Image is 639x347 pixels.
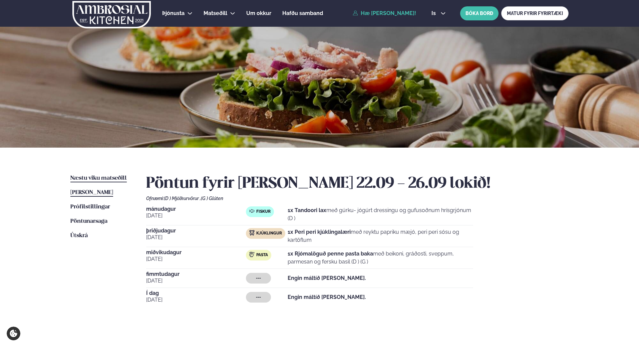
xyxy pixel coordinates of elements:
a: Þjónusta [162,9,185,17]
p: með reyktu papriku mæjó, peri peri sósu og kartöflum [288,228,473,244]
a: Útskrá [70,232,88,240]
span: Um okkur [246,10,271,16]
img: chicken.svg [249,230,255,235]
span: Prófílstillingar [70,204,110,210]
span: is [431,11,438,16]
span: miðvikudagur [146,250,246,255]
span: [DATE] [146,255,246,263]
a: Pöntunarsaga [70,217,107,225]
a: Prófílstillingar [70,203,110,211]
span: fimmtudagur [146,272,246,277]
p: með gúrku- jógúrt dressingu og gufusoðnum hrísgrjónum (D ) [288,206,473,222]
a: MATUR FYRIR FYRIRTÆKI [501,6,569,20]
span: --- [256,276,261,281]
strong: Engin máltíð [PERSON_NAME]. [288,275,366,281]
button: BÓKA BORÐ [460,6,499,20]
span: --- [256,295,261,300]
span: Kjúklingur [256,231,282,236]
div: Ofnæmi: [146,196,569,201]
a: Hæ [PERSON_NAME]! [353,10,416,16]
strong: 1x Rjómalöguð penne pasta baka [288,250,373,257]
span: Fiskur [256,209,271,214]
a: Um okkur [246,9,271,17]
span: [DATE] [146,212,246,220]
a: Næstu viku matseðill [70,174,127,182]
a: Cookie settings [7,327,20,340]
img: pasta.svg [249,252,255,257]
span: Pöntunarsaga [70,218,107,224]
span: Pasta [256,252,268,258]
img: logo [72,1,151,28]
h2: Pöntun fyrir [PERSON_NAME] 22.09 - 26.09 lokið! [146,174,569,193]
a: Hafðu samband [282,9,323,17]
span: þriðjudagur [146,228,246,233]
span: Matseðill [204,10,227,16]
strong: 1x Tandoori lax [288,207,326,213]
span: Næstu viku matseðill [70,175,127,181]
span: Þjónusta [162,10,185,16]
strong: Engin máltíð [PERSON_NAME]. [288,294,366,300]
span: mánudagur [146,206,246,212]
span: [DATE] [146,277,246,285]
span: Í dag [146,291,246,296]
button: is [426,11,451,16]
span: [DATE] [146,296,246,304]
span: [PERSON_NAME] [70,190,113,195]
strong: 1x Peri peri kjúklingalæri [288,229,351,235]
span: Útskrá [70,233,88,238]
img: fish.svg [249,208,255,214]
span: Hafðu samband [282,10,323,16]
a: Matseðill [204,9,227,17]
a: [PERSON_NAME] [70,189,113,197]
span: (D ) Mjólkurvörur , [164,196,201,201]
span: (G ) Glúten [201,196,223,201]
span: [DATE] [146,233,246,241]
p: með beikoni, gráðosti, sveppum, parmesan og fersku basil (D ) (G ) [288,250,473,266]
